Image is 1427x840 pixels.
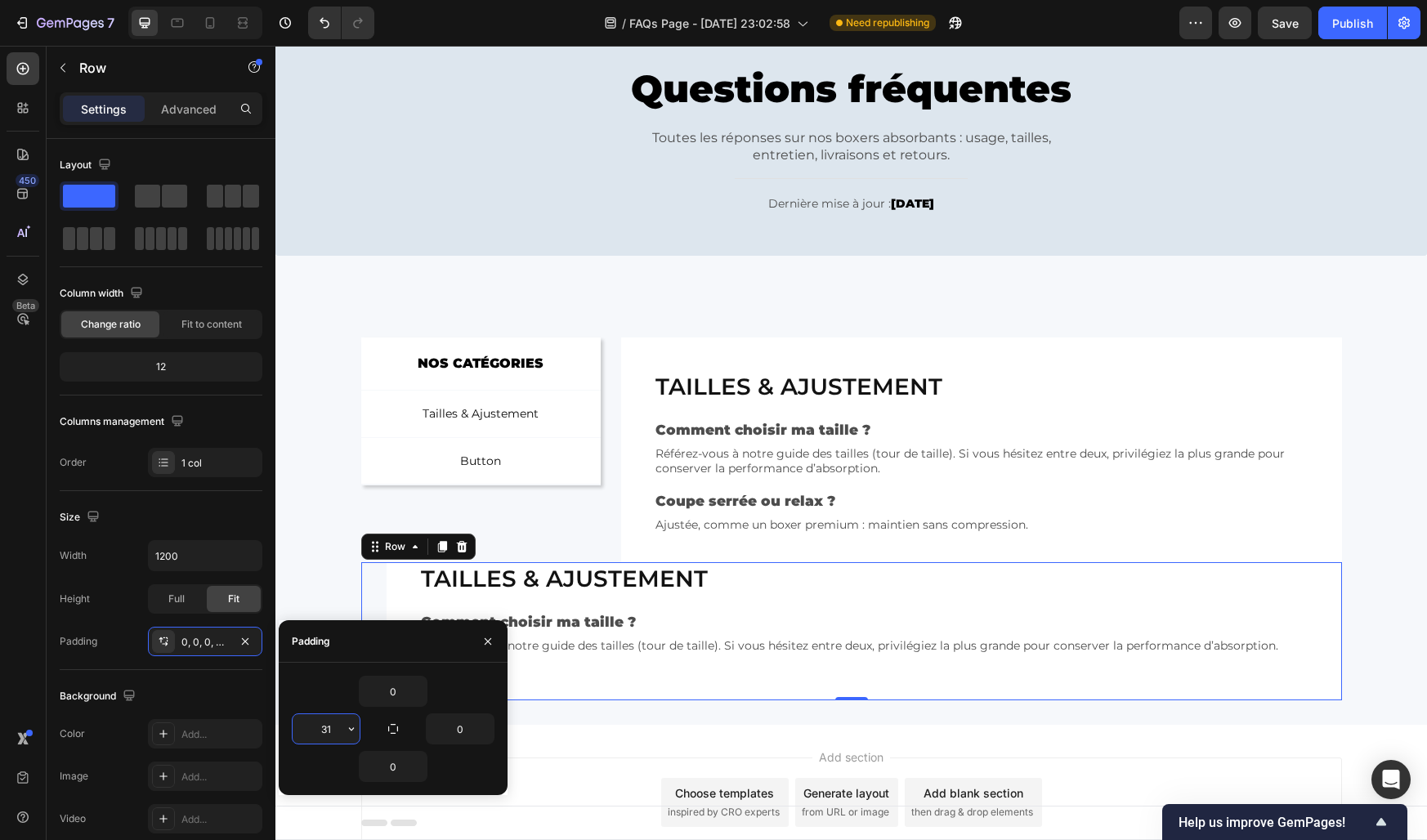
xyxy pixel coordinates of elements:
[81,101,127,118] p: Settings
[147,358,263,378] p: Tailles & Ajustement
[629,15,790,32] span: FAQs Page - [DATE] 23:02:58
[60,811,86,826] div: Video
[147,358,263,378] div: Rich Text Editor. Editing area: main
[622,15,626,32] span: /
[392,759,504,774] span: inspired by CRO experts
[1179,815,1371,830] span: Help us improve GemPages!
[106,494,133,508] div: Row
[1332,15,1373,32] div: Publish
[345,84,807,118] p: Toutes les réponses sur nos boxers absorbants : usage, tailles, entretien, livraisons et retours.
[60,769,88,784] div: Image
[63,355,259,378] div: 12
[636,759,758,774] span: then drag & drop elements
[60,634,97,649] div: Padding
[168,592,185,606] span: Full
[101,306,311,330] p: NOS CATÉGORIES
[380,375,1031,393] p: Comment choisir ma taille ?
[60,283,146,305] div: Column width
[293,714,360,744] input: Auto
[380,471,1031,486] p: Ajustée, comme un boxer premium : maintien sans compression.
[79,58,218,78] p: Row
[1272,16,1299,30] span: Save
[16,174,39,187] div: 450
[60,507,103,529] div: Size
[181,812,258,827] div: Add...
[846,16,929,30] span: Need republishing
[537,703,615,720] span: Add section
[1258,7,1312,39] button: Save
[308,7,374,39] div: Undo/Redo
[185,405,226,426] p: Button
[345,148,807,168] p: Dernière mise à jour :
[60,154,114,176] div: Layout
[228,592,239,606] span: Fit
[60,592,90,606] div: Height
[378,324,1033,357] h2: Tailles & ajustement
[1371,760,1411,799] div: Open Intercom Messenger
[181,635,229,650] div: 0, 0, 0, 315
[86,392,326,439] button: <p>Button</p>
[60,455,87,470] div: Order
[60,686,139,708] div: Background
[60,548,87,563] div: Width
[81,317,141,332] span: Change ratio
[149,541,262,570] input: Auto
[107,13,114,33] p: 7
[181,770,258,784] div: Add...
[145,592,1032,607] p: Référez-vous à notre guide des tailles (tour de taille). Si vous hésitez entre deux, privilégiez ...
[12,299,39,312] div: Beta
[181,456,258,471] div: 1 col
[380,400,1031,430] p: Référez-vous à notre guide des tailles (tour de taille). Si vous hésitez entre deux, privilégiez ...
[1318,7,1387,39] button: Publish
[360,677,427,706] input: Auto
[380,446,1031,464] p: Coupe serrée ou relax ?
[181,317,242,332] span: Fit to content
[86,345,326,391] button: <p>Tailles &amp; Ajustement</p>
[400,739,499,756] div: Choose templates
[1179,812,1391,832] button: Show survey - Help us improve GemPages!
[181,727,258,742] div: Add...
[292,634,330,649] div: Padding
[60,726,85,741] div: Color
[360,752,427,781] input: Auto
[144,516,1034,549] h2: Tailles & ajustement
[615,150,659,165] strong: [DATE]
[7,7,122,39] button: 7
[275,46,1427,840] iframe: Design area
[161,101,217,118] p: Advanced
[648,739,748,756] div: Add blank section
[145,567,1032,585] p: Comment choisir ma taille ?
[427,714,494,744] input: Auto
[526,759,614,774] span: from URL or image
[528,739,614,756] div: Generate layout
[60,411,187,433] div: Columns management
